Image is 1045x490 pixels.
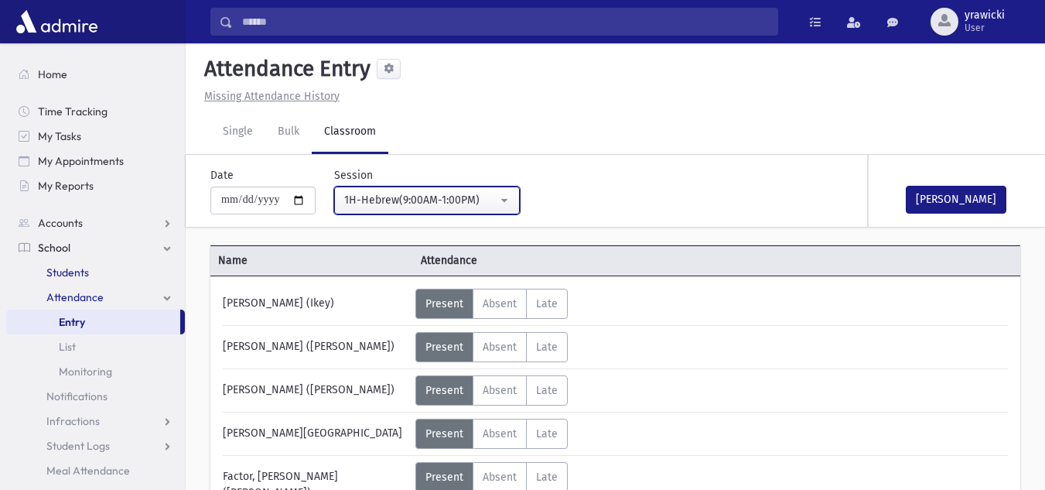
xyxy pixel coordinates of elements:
span: Entry [59,315,85,329]
a: Accounts [6,211,185,235]
span: Late [536,297,558,310]
span: Present [425,384,463,397]
a: Home [6,62,185,87]
span: Notifications [46,389,108,403]
a: List [6,334,185,359]
span: yrawicki [965,9,1005,22]
a: My Appointments [6,149,185,173]
div: [PERSON_NAME] ([PERSON_NAME]) [215,375,415,406]
div: AttTypes [415,289,568,319]
span: Present [425,471,463,484]
a: Attendance [6,285,185,310]
div: [PERSON_NAME] ([PERSON_NAME]) [215,332,415,362]
span: Accounts [38,216,83,230]
div: [PERSON_NAME][GEOGRAPHIC_DATA] [215,419,415,449]
a: School [6,235,185,260]
span: School [38,241,70,255]
span: Meal Attendance [46,464,130,478]
u: Missing Attendance History [204,90,340,103]
label: Date [210,167,234,183]
span: My Appointments [38,154,124,168]
span: My Tasks [38,129,81,143]
button: [PERSON_NAME] [906,186,1006,214]
a: My Reports [6,173,185,198]
span: My Reports [38,179,94,193]
div: AttTypes [415,332,568,362]
a: Entry [6,310,180,334]
a: Monitoring [6,359,185,384]
span: Late [536,341,558,354]
a: Notifications [6,384,185,409]
a: Bulk [265,111,312,154]
div: [PERSON_NAME] (Ikey) [215,289,415,319]
span: List [59,340,76,354]
input: Search [233,8,777,36]
span: Absent [483,297,517,310]
a: Infractions [6,409,185,433]
div: 1H-Hebrew(9:00AM-1:00PM) [344,192,497,208]
span: Attendance [46,290,104,304]
span: Time Tracking [38,105,108,118]
img: AdmirePro [12,6,101,37]
a: Single [210,111,265,154]
a: My Tasks [6,124,185,149]
span: Student Logs [46,439,110,453]
span: Monitoring [59,365,112,379]
a: Time Tracking [6,99,185,124]
span: Name [210,252,413,269]
label: Session [334,167,373,183]
button: 1H-Hebrew(9:00AM-1:00PM) [334,187,520,214]
a: Meal Attendance [6,458,185,483]
h5: Attendance Entry [198,56,371,82]
span: Present [425,427,463,440]
a: Classroom [312,111,388,154]
span: Home [38,67,67,81]
span: Absent [483,384,517,397]
a: Student Logs [6,433,185,458]
a: Missing Attendance History [198,90,340,103]
span: Absent [483,341,517,354]
span: Present [425,341,463,354]
span: Present [425,297,463,310]
span: Absent [483,427,517,440]
span: Infractions [46,414,100,428]
div: AttTypes [415,375,568,406]
span: Students [46,266,89,279]
a: Students [6,260,185,285]
div: AttTypes [415,419,568,449]
span: Absent [483,471,517,484]
span: Attendance [413,252,616,269]
span: User [965,22,1005,34]
span: Late [536,384,558,397]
